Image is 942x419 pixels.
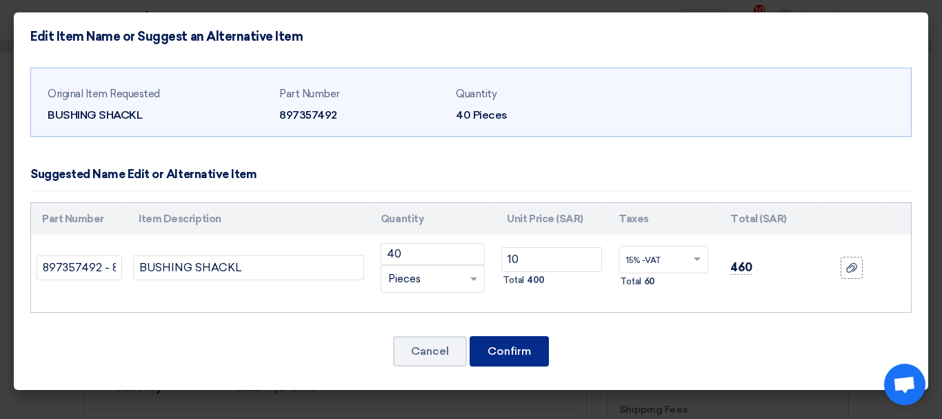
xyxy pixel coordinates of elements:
th: Unit Price (SAR) [496,203,608,235]
div: BUSHING SHACKL [48,107,268,124]
span: Total [503,273,524,287]
button: Confirm [470,336,549,367]
div: 40 Pieces [456,107,621,124]
input: Add Item Description [133,255,364,280]
input: Part Number [37,255,122,280]
button: Cancel [393,336,467,367]
h4: Edit Item Name or Suggest an Alternative Item [30,29,303,44]
input: RFQ_STEP1.ITEMS.2.AMOUNT_TITLE [381,243,485,265]
span: Pieces [388,271,421,287]
th: Total (SAR) [719,203,821,235]
input: Unit Price [501,247,602,272]
div: Part Number [279,86,445,102]
span: Total [620,275,641,289]
th: Part Number [31,203,128,235]
th: Taxes [608,203,719,235]
span: 460 [730,260,752,275]
span: 60 [644,275,655,289]
th: Quantity [370,203,496,235]
div: Open chat [884,364,925,405]
span: 400 [527,273,545,287]
div: Quantity [456,86,621,102]
ng-select: VAT [619,246,708,273]
div: Original Item Requested [48,86,268,102]
div: Suggested Name Edit or Alternative Item [30,166,257,184]
th: Item Description [128,203,370,235]
div: 897357492 [279,107,445,124]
